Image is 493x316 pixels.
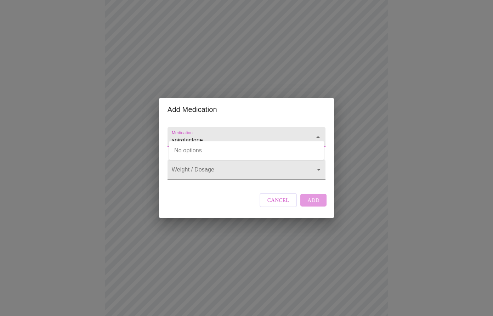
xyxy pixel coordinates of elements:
div: ​ [168,160,325,180]
h2: Add Medication [168,104,325,115]
span: Cancel [267,196,289,205]
button: Cancel [260,193,297,207]
div: No options [169,141,324,160]
button: Close [313,132,323,142]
